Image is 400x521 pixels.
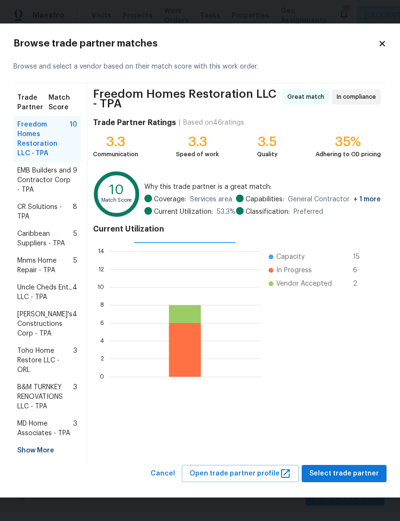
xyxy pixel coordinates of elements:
[72,283,77,302] span: 4
[93,224,381,234] h4: Current Utilization
[353,279,368,289] span: 2
[257,137,278,147] div: 3.5
[17,229,73,248] span: Caribbean Suppliers - TPA
[17,382,73,411] span: B&M TURNKEY RENOVATIONS LLC - TPA
[100,374,104,380] text: 0
[48,93,77,112] span: Match Score
[154,195,186,204] span: Coverage:
[17,93,48,112] span: Trade Partner
[176,118,183,127] div: |
[257,150,278,159] div: Quality
[144,182,381,192] span: Why this trade partner is a great match:
[17,310,72,338] span: [PERSON_NAME]'s Constructions Corp - TPA
[190,195,232,204] span: Services area
[73,166,77,195] span: 9
[93,150,138,159] div: Communication
[100,338,104,344] text: 4
[276,279,332,289] span: Vendor Accepted
[100,320,104,326] text: 6
[147,465,179,483] button: Cancel
[246,195,284,204] span: Capabilities:
[73,229,77,248] span: 5
[17,202,73,221] span: CR Solutions - TPA
[101,356,104,362] text: 2
[287,92,328,102] span: Great match
[302,465,387,483] button: Select trade partner
[246,207,290,217] span: Classification:
[294,207,323,217] span: Preferred
[316,150,381,159] div: Adhering to OD pricing
[73,256,77,275] span: 5
[353,266,368,275] span: 6
[337,92,380,102] span: In compliance
[98,249,104,255] text: 14
[189,468,291,480] span: Open trade partner profile
[182,465,299,483] button: Open trade partner profile
[93,118,176,127] h4: Trade Partner Ratings
[276,252,305,262] span: Capacity
[73,419,77,438] span: 3
[93,89,280,108] span: Freedom Homes Restoration LLC - TPA
[353,252,368,262] span: 15
[13,39,378,48] h2: Browse trade partner matches
[17,256,73,275] span: Mnms Home Repair - TPA
[73,346,77,375] span: 3
[98,266,104,272] text: 12
[109,184,124,197] text: 10
[73,202,77,221] span: 8
[183,118,244,127] div: Based on 46 ratings
[13,442,81,459] div: Show More
[13,50,387,83] div: Browse and select a vendor based on their match score with this work order.
[151,468,175,480] span: Cancel
[276,266,312,275] span: In Progress
[353,196,381,203] span: + 1 more
[70,120,77,158] span: 10
[17,283,72,302] span: Uncle Cheds Ent., LLC - TPA
[217,207,235,217] span: 53.3 %
[17,346,73,375] span: Toho Home Restore LLC - ORL
[73,382,77,411] span: 3
[176,150,219,159] div: Speed of work
[17,166,73,195] span: EMB Builders and Contractor Corp - TPA
[100,302,104,308] text: 8
[176,137,219,147] div: 3.3
[101,198,132,203] text: Match Score
[97,284,104,290] text: 10
[17,419,73,438] span: MD Home Associates - TPA
[288,195,381,204] span: General Contractor
[93,137,138,147] div: 3.3
[17,120,70,158] span: Freedom Homes Restoration LLC - TPA
[154,207,213,217] span: Current Utilization:
[309,468,379,480] span: Select trade partner
[72,310,77,338] span: 4
[316,137,381,147] div: 35%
